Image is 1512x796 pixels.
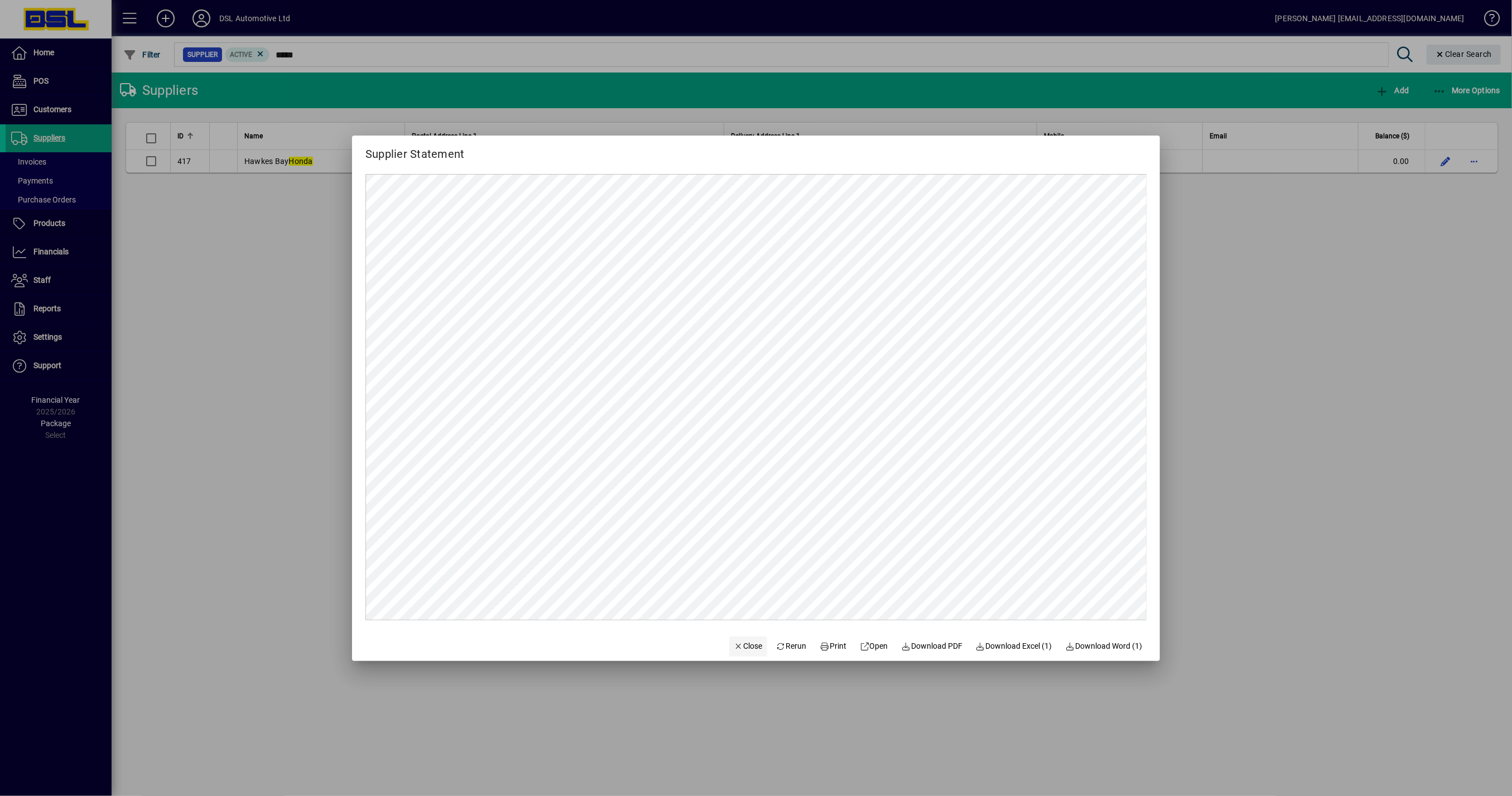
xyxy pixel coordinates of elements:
[902,640,963,652] span: Download PDF
[352,136,478,163] h2: Supplier Statement
[897,636,967,657] a: Download PDF
[820,640,846,652] span: Print
[860,640,888,652] span: Open
[729,636,767,657] button: Close
[976,640,1052,652] span: Download Excel (1)
[971,636,1057,657] button: Download Excel (1)
[1061,636,1147,657] button: Download Word (1)
[734,640,763,652] span: Close
[855,636,893,657] a: Open
[815,636,851,657] button: Print
[1066,640,1143,652] span: Download Word (1)
[776,640,807,652] span: Rerun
